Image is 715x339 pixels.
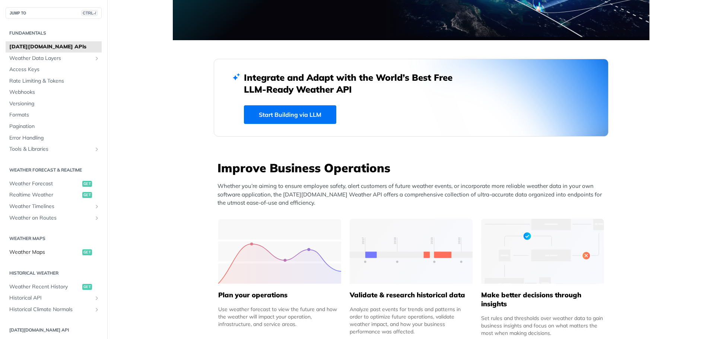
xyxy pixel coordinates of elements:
[481,219,604,284] img: a22d113-group-496-32x.svg
[6,212,102,224] a: Weather on RoutesShow subpages for Weather on Routes
[6,304,102,315] a: Historical Climate NormalsShow subpages for Historical Climate Normals
[9,283,80,291] span: Weather Recent History
[6,121,102,132] a: Pagination
[94,55,100,61] button: Show subpages for Weather Data Layers
[6,292,102,304] a: Historical APIShow subpages for Historical API
[94,146,100,152] button: Show subpages for Tools & Libraries
[350,291,473,300] h5: Validate & research historical data
[218,219,341,284] img: 39565e8-group-4962x.svg
[481,291,604,308] h5: Make better decisions through insights
[6,235,102,242] h2: Weather Maps
[481,314,604,337] div: Set rules and thresholds over weather data to gain business insights and focus on what matters th...
[6,281,102,292] a: Weather Recent Historyget
[9,294,92,302] span: Historical API
[9,191,80,199] span: Realtime Weather
[9,145,92,153] span: Tools & Libraries
[6,178,102,189] a: Weather Forecastget
[82,249,92,255] span: get
[9,66,100,73] span: Access Keys
[82,181,92,187] span: get
[6,167,102,173] h2: Weather Forecast & realtime
[94,307,100,313] button: Show subpages for Historical Climate Normals
[6,30,102,36] h2: Fundamentals
[6,53,102,64] a: Weather Data LayersShow subpages for Weather Data Layers
[9,214,92,222] span: Weather on Routes
[9,306,92,313] span: Historical Climate Normals
[6,247,102,258] a: Weather Mapsget
[9,111,100,119] span: Formats
[6,327,102,333] h2: [DATE][DOMAIN_NAME] API
[82,284,92,290] span: get
[9,203,92,210] span: Weather Timelines
[9,134,100,142] span: Error Handling
[350,306,473,335] div: Analyze past events for trends and patterns in order to optimize future operations, validate weat...
[6,76,102,87] a: Rate Limiting & Tokens
[9,249,80,256] span: Weather Maps
[9,55,92,62] span: Weather Data Layers
[6,189,102,201] a: Realtime Weatherget
[9,89,100,96] span: Webhooks
[82,192,92,198] span: get
[6,109,102,121] a: Formats
[217,160,608,176] h3: Improve Business Operations
[6,144,102,155] a: Tools & LibrariesShow subpages for Tools & Libraries
[9,43,100,51] span: [DATE][DOMAIN_NAME] APIs
[244,105,336,124] a: Start Building via LLM
[6,41,102,52] a: [DATE][DOMAIN_NAME] APIs
[9,123,100,130] span: Pagination
[6,270,102,276] h2: Historical Weather
[6,132,102,144] a: Error Handling
[6,98,102,109] a: Versioning
[6,87,102,98] a: Webhooks
[244,71,464,95] h2: Integrate and Adapt with the World’s Best Free LLM-Ready Weather API
[94,204,100,210] button: Show subpages for Weather Timelines
[81,10,98,16] span: CTRL-/
[6,64,102,75] a: Access Keys
[217,182,608,207] p: Whether you’re aiming to ensure employee safety, alert customers of future weather events, or inc...
[218,291,341,300] h5: Plan your operations
[6,7,102,19] button: JUMP TOCTRL-/
[94,295,100,301] button: Show subpages for Historical API
[94,215,100,221] button: Show subpages for Weather on Routes
[218,306,341,328] div: Use weather forecast to view the future and how the weather will impact your operation, infrastru...
[350,219,473,284] img: 13d7ca0-group-496-2.svg
[9,100,100,108] span: Versioning
[6,201,102,212] a: Weather TimelinesShow subpages for Weather Timelines
[9,77,100,85] span: Rate Limiting & Tokens
[9,180,80,188] span: Weather Forecast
